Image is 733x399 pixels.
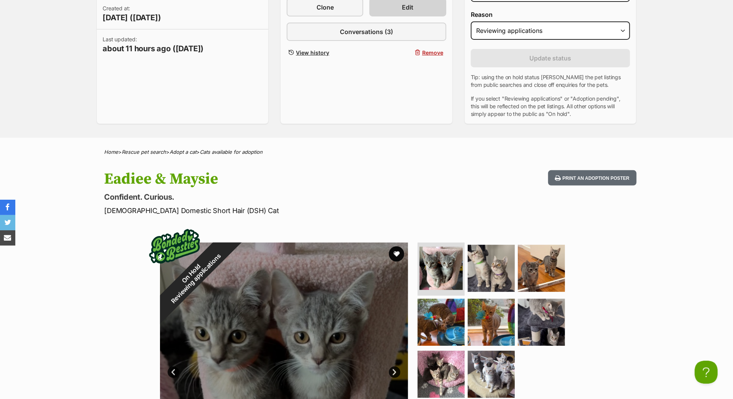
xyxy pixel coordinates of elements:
a: Rescue pet search [122,149,167,155]
a: Prev [168,366,179,378]
span: Edit [402,3,414,12]
button: Print an adoption poster [548,170,636,186]
img: Photo of Eadiee & Maysie [468,245,515,292]
a: Cats available for adoption [200,149,263,155]
p: Last updated: [103,36,204,54]
img: Photo of Eadiee & Maysie [518,299,565,346]
button: Remove [369,47,446,58]
p: Tip: using the on hold status [PERSON_NAME] the pet listings from public searches and close off e... [471,73,630,89]
img: Photo of Eadiee & Maysie [418,351,465,398]
h1: Eadiee & Maysie [104,170,428,188]
a: Conversations (3) [287,23,446,41]
span: [DATE] ([DATE]) [103,12,161,23]
span: Clone [317,3,334,12]
div: > > > [85,149,648,155]
label: Reason [471,11,630,18]
img: Photo of Eadiee & Maysie [468,351,515,398]
a: Home [104,149,119,155]
img: Photo of Eadiee & Maysie [518,245,565,292]
a: Next [389,366,400,378]
span: Conversations (3) [340,27,393,36]
a: Adopt a cat [170,149,197,155]
span: Reviewing applications [170,252,222,305]
span: Update status [530,54,571,63]
button: favourite [389,246,404,262]
img: Photo of Eadiee & Maysie [420,247,463,290]
span: Remove [422,49,443,57]
img: Photo of Eadiee & Maysie [418,299,465,346]
img: bonded besties [144,216,205,277]
span: about 11 hours ago ([DATE]) [103,43,204,54]
p: Created at: [103,5,161,23]
a: View history [287,47,363,58]
p: [DEMOGRAPHIC_DATA] Domestic Short Hair (DSH) Cat [104,205,428,216]
span: View history [296,49,329,57]
img: Photo of Eadiee & Maysie [468,299,515,346]
iframe: Help Scout Beacon - Open [695,361,718,384]
p: If you select "Reviewing applications" or "Adoption pending", this will be reflected on the pet l... [471,95,630,118]
button: Update status [471,49,630,67]
p: Confident. Curious. [104,192,428,202]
